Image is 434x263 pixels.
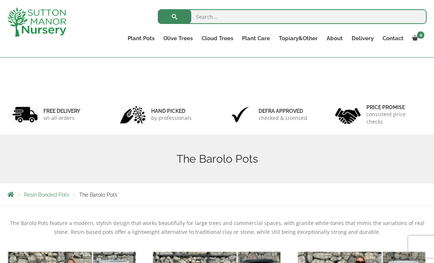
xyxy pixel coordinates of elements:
[7,219,427,236] p: The Barolo Pots feature a modern, stylish design that works beautifully for large trees and comme...
[259,108,307,114] h6: Defra approved
[417,31,424,39] span: 0
[159,33,197,44] a: Olive Trees
[151,114,192,122] p: by professionals
[347,33,378,44] a: Delivery
[274,33,322,44] a: Topiary&Other
[227,105,253,124] img: 3.jpg
[335,103,361,126] img: 4.jpg
[123,33,159,44] a: Plant Pots
[43,114,80,122] p: on all orders
[408,33,427,44] a: 0
[197,33,238,44] a: Cloud Trees
[7,152,427,166] h1: The Barolo Pots
[43,108,80,114] h6: FREE DELIVERY
[238,33,274,44] a: Plant Care
[12,105,38,124] img: 1.jpg
[366,111,422,125] p: consistent price checks
[79,192,117,198] span: The Barolo Pots
[24,192,69,198] a: Resin Bonded Pots
[7,191,427,197] nav: Breadcrumbs
[366,104,422,111] h6: Price promise
[378,33,408,44] a: Contact
[259,114,307,122] p: checked & Licensed
[158,9,427,24] input: Search...
[7,7,66,37] img: logo
[151,108,192,114] h6: hand picked
[120,105,146,124] img: 2.jpg
[322,33,347,44] a: About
